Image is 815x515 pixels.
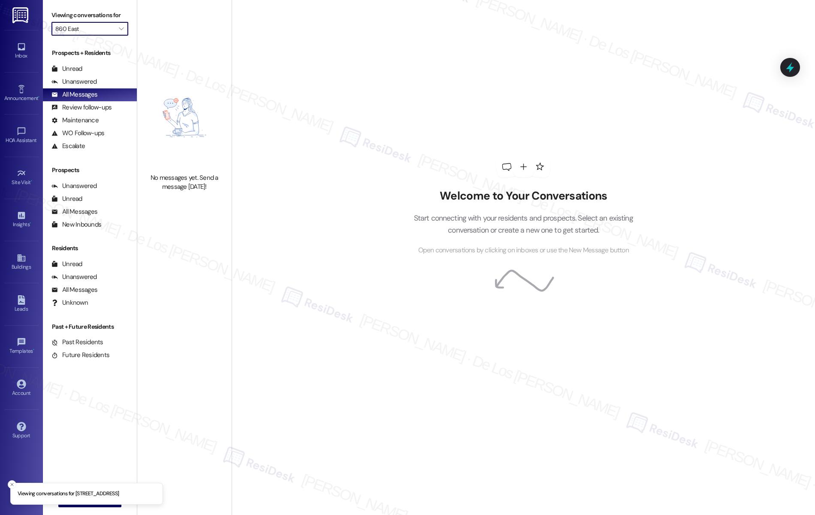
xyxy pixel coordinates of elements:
[4,293,39,316] a: Leads
[51,273,97,282] div: Unanswered
[30,220,31,226] span: •
[51,90,97,99] div: All Messages
[401,189,646,203] h2: Welcome to Your Conversations
[43,48,137,58] div: Prospects + Residents
[51,351,109,360] div: Future Residents
[51,220,101,229] div: New Inbounds
[43,166,137,175] div: Prospects
[51,64,82,73] div: Unread
[51,182,97,191] div: Unanswered
[31,178,32,184] span: •
[8,480,16,489] button: Close toast
[51,9,128,22] label: Viewing conversations for
[4,419,39,442] a: Support
[18,490,119,498] p: Viewing conversations for [STREET_ADDRESS]
[43,322,137,331] div: Past + Future Residents
[51,103,112,112] div: Review follow-ups
[119,25,124,32] i: 
[43,244,137,253] div: Residents
[51,338,103,347] div: Past Residents
[4,39,39,63] a: Inbox
[4,335,39,358] a: Templates •
[51,142,85,151] div: Escalate
[51,77,97,86] div: Unanswered
[147,66,222,169] img: empty-state
[55,22,115,36] input: All communities
[418,245,629,256] span: Open conversations by clicking on inboxes or use the New Message button
[51,285,97,294] div: All Messages
[4,377,39,400] a: Account
[38,94,39,100] span: •
[4,166,39,189] a: Site Visit •
[4,251,39,274] a: Buildings
[51,116,99,125] div: Maintenance
[51,194,82,203] div: Unread
[4,124,39,147] a: HOA Assistant
[51,129,104,138] div: WO Follow-ups
[12,7,30,23] img: ResiDesk Logo
[51,260,82,269] div: Unread
[401,212,646,236] p: Start connecting with your residents and prospects. Select an existing conversation or create a n...
[51,207,97,216] div: All Messages
[51,298,88,307] div: Unknown
[33,347,34,353] span: •
[4,208,39,231] a: Insights •
[147,173,222,192] div: No messages yet. Send a message [DATE]!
